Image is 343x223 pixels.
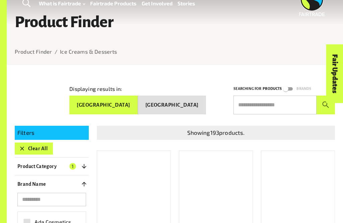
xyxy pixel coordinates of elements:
[263,86,282,92] p: Products
[296,86,311,92] p: Brands
[60,48,117,55] a: Ice Creams & Desserts
[69,85,122,93] p: Displaying results in:
[15,160,89,172] button: Product Category
[17,128,86,137] p: Filters
[69,96,138,114] button: [GEOGRAPHIC_DATA]
[15,48,335,56] nav: breadcrumb
[55,48,57,56] li: /
[138,96,206,114] button: [GEOGRAPHIC_DATA]
[17,162,57,170] p: Product Category
[17,180,46,188] p: Brand Name
[15,48,52,55] a: Product Finder
[69,163,76,170] span: 1
[233,86,261,92] p: Searching for
[99,128,332,137] p: Showing 193 products.
[15,143,53,155] button: Clear All
[15,178,89,190] button: Brand Name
